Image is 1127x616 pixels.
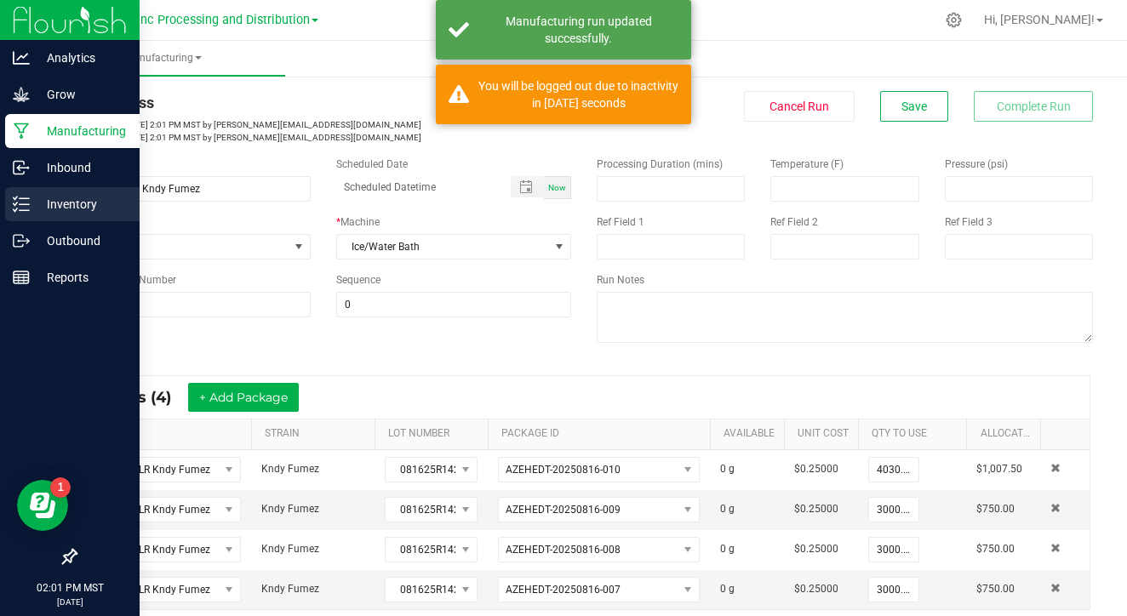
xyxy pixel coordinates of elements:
span: Hi, [PERSON_NAME]! [984,13,1095,26]
span: Ref Field 2 [770,216,818,228]
a: Unit CostSortable [798,427,851,441]
span: Frozen LR Kndy Fumez [89,578,219,602]
inline-svg: Inventory [13,196,30,213]
inline-svg: Outbound [13,232,30,249]
span: 081625R142-KF [386,538,455,562]
span: $750.00 [976,543,1015,555]
span: Inputs (4) [95,388,188,407]
span: Machine [340,216,380,228]
a: Sortable [1054,427,1083,441]
iframe: Resource center [17,480,68,531]
span: Now [548,183,566,192]
span: AZEHEDT-20250816-008 [506,544,621,556]
a: LOT NUMBERSortable [388,427,482,441]
span: Complete Run [997,100,1071,113]
p: Grow [30,84,132,105]
p: Inbound [30,157,132,178]
inline-svg: Analytics [13,49,30,66]
span: Kndy Fumez [261,583,319,595]
p: [DATE] [8,596,132,608]
span: $0.25000 [794,503,838,515]
span: NO DATA FOUND [89,457,241,482]
span: 0 [720,503,726,515]
span: Frozen LR Kndy Fumez [89,458,219,482]
button: Save [880,91,948,122]
span: AZEHEDT-20250816-010 [506,464,621,476]
button: Complete Run [974,91,1093,122]
p: [DATE] 2:01 PM MST by [PERSON_NAME][EMAIL_ADDRESS][DOMAIN_NAME] [75,131,571,144]
p: [DATE] 2:01 PM MST by [PERSON_NAME][EMAIL_ADDRESS][DOMAIN_NAME] [75,118,571,131]
span: g [729,463,735,475]
p: Manufacturing [30,121,132,141]
a: PACKAGE IDSortable [501,427,703,441]
span: Kndy Fumez [261,543,319,555]
p: Outbound [30,231,132,251]
a: STRAINSortable [265,427,368,441]
input: Scheduled Datetime [336,176,494,197]
button: Cancel Run [744,91,855,122]
span: $0.25000 [794,543,838,555]
span: Kndy Fumez [261,503,319,515]
span: g [729,543,735,555]
span: Cancel Run [769,100,829,113]
span: None [76,235,289,259]
div: In Progress [75,91,571,114]
inline-svg: Reports [13,269,30,286]
span: NO DATA FOUND [89,537,241,562]
span: NO DATA FOUND [89,497,241,522]
span: Temperature (F) [770,158,844,170]
inline-svg: Manufacturing [13,123,30,140]
a: QTY TO USESortable [872,427,960,441]
a: Allocated CostSortable [981,427,1034,441]
span: Frozen LR Kndy Fumez [89,498,219,522]
span: NO DATA FOUND [498,577,700,602]
span: 0 [720,463,726,475]
span: Sequence [336,274,380,286]
span: NO DATA FOUND [498,457,700,482]
span: Save [901,100,927,113]
button: + Add Package [188,383,299,412]
span: Ref Field 1 [597,216,644,228]
p: Analytics [30,48,132,68]
span: Ref Field 3 [945,216,993,228]
span: $750.00 [976,583,1015,595]
div: You will be logged out due to inactivity in 1486 seconds [478,77,678,111]
a: AVAILABLESortable [724,427,777,441]
p: 02:01 PM MST [8,580,132,596]
span: $0.25000 [794,463,838,475]
span: $0.25000 [794,583,838,595]
inline-svg: Grow [13,86,30,103]
span: AZEHEDT-20250816-007 [506,584,621,596]
span: 081625R142-KF [386,498,455,522]
span: Kndy Fumez [261,463,319,475]
span: NO DATA FOUND [498,537,700,562]
span: Ice/Water Bath [337,235,550,259]
span: g [729,583,735,595]
span: 0 [720,543,726,555]
span: Globe Farmacy Inc Processing and Distribution [49,13,310,27]
span: AZEHEDT-20250816-009 [506,504,621,516]
a: Manufacturing [41,41,285,77]
inline-svg: Inbound [13,159,30,176]
span: Frozen LR Kndy Fumez [89,538,219,562]
span: Toggle popup [511,176,544,197]
span: $750.00 [976,503,1015,515]
div: Manage settings [943,12,964,28]
span: Scheduled Date [336,158,408,170]
span: Processing Duration (mins) [597,158,723,170]
span: Manufacturing [41,51,285,66]
iframe: Resource center unread badge [50,477,71,498]
span: Run Notes [597,274,644,286]
span: NO DATA FOUND [498,497,700,522]
p: Inventory [30,194,132,214]
a: ITEMSortable [91,427,244,441]
p: Reports [30,267,132,288]
span: $1,007.50 [976,463,1022,475]
span: Pressure (psi) [945,158,1008,170]
span: 081625R142-KF [386,578,455,602]
span: g [729,503,735,515]
span: NO DATA FOUND [89,577,241,602]
span: 0 [720,583,726,595]
div: Manufacturing run updated successfully. [478,13,678,47]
